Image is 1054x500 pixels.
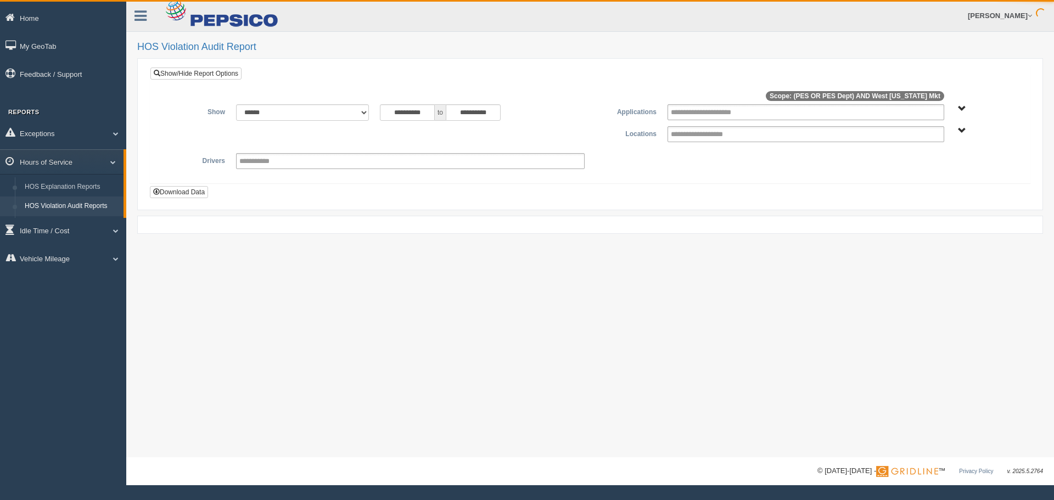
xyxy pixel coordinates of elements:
label: Drivers [159,153,231,166]
label: Show [159,104,231,117]
span: Scope: (PES OR PES Dept) AND West [US_STATE] Mkt [766,91,944,101]
h2: HOS Violation Audit Report [137,42,1043,53]
a: HOS Explanation Reports [20,177,124,197]
span: to [435,104,446,121]
button: Download Data [150,186,208,198]
label: Applications [590,104,662,117]
label: Locations [590,126,662,139]
a: Show/Hide Report Options [150,68,242,80]
span: v. 2025.5.2764 [1007,468,1043,474]
a: Privacy Policy [959,468,993,474]
a: HOS Violation Audit Reports [20,196,124,216]
img: Gridline [876,466,938,477]
div: © [DATE]-[DATE] - ™ [817,465,1043,477]
a: HOS Violations [20,216,124,236]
